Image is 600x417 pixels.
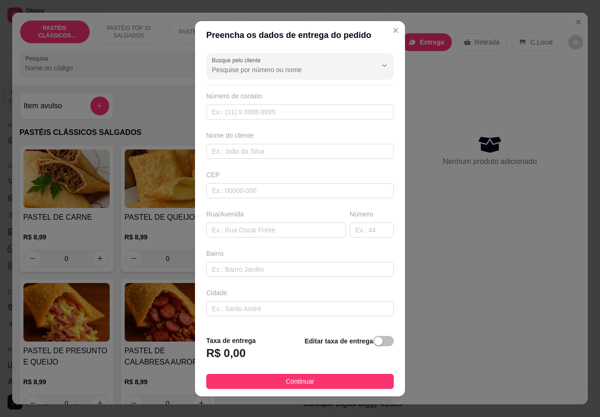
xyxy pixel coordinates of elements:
div: Bairro [206,249,394,258]
button: Show suggestions [377,58,392,73]
div: Número [350,209,394,219]
div: Cidade [206,288,394,298]
header: Preencha os dados de entrega do pedido [195,21,405,49]
h3: R$ 0,00 [206,346,246,361]
input: Ex.: 44 [350,223,394,238]
button: Continuar [206,374,394,389]
div: CEP [206,170,394,179]
strong: Taxa de entrega [206,337,256,344]
input: Busque pelo cliente [212,65,362,74]
div: Complemento [206,328,394,337]
input: Ex.: (11) 9 8888-9999 [206,104,394,119]
div: Nome do cliente [206,131,394,140]
input: Ex.: 00000-000 [206,183,394,198]
label: Busque pelo cliente [212,56,264,64]
strong: Editar taxa de entrega [305,337,373,345]
input: Ex.: Santo André [206,301,394,316]
span: Continuar [286,376,315,387]
div: Número de contato [206,91,394,101]
div: Rua/Avenida [206,209,346,219]
input: Ex.: Bairro Jardim [206,262,394,277]
input: Ex.: João da Silva [206,144,394,159]
button: Close [388,23,403,38]
input: Ex.: Rua Oscar Freire [206,223,346,238]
